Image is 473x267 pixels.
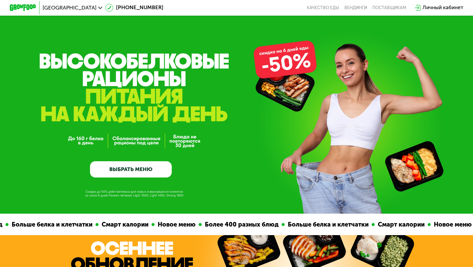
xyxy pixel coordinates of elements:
span: [GEOGRAPHIC_DATA] [43,5,96,10]
a: ВЫБРАТЬ МЕНЮ [90,161,172,178]
a: [PHONE_NUMBER] [105,4,163,12]
div: Личный кабинет [422,4,463,12]
a: Качество еды [307,5,339,10]
div: поставщикам [372,5,406,10]
a: Вендинги [344,5,367,10]
div: Новое меню [154,220,198,229]
div: Больше белка и клетчатки [284,220,371,229]
div: Смарт калории [374,220,427,229]
div: Смарт калории [98,220,151,229]
div: Больше белка и клетчатки [8,220,95,229]
div: Более 400 разных блюд [201,220,281,229]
